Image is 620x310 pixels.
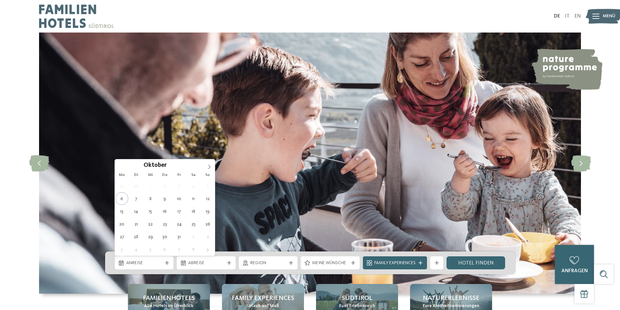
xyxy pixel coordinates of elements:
span: Oktober 16, 2025 [158,205,171,218]
span: Mi [143,173,158,177]
span: Oktober 25, 2025 [187,218,200,230]
span: November 6, 2025 [158,243,171,256]
span: Do [158,173,172,177]
span: Oktober 1, 2025 [144,180,157,192]
span: November 3, 2025 [116,243,128,256]
span: Sa [186,173,200,177]
span: Oktober 26, 2025 [201,218,214,230]
span: November 7, 2025 [173,243,186,256]
span: Oktober 27, 2025 [116,230,128,243]
span: Meine Wünsche [312,260,348,266]
span: Oktober 19, 2025 [201,205,214,218]
img: nature programme by Familienhotels Südtirol [531,49,602,90]
span: Oktober 12, 2025 [201,192,214,205]
span: anfragen [561,268,588,274]
span: Oktober 21, 2025 [130,218,143,230]
span: September 29, 2025 [116,180,128,192]
a: IT [565,14,570,19]
span: November 4, 2025 [130,243,143,256]
span: Oktober 17, 2025 [173,205,186,218]
span: Oktober 3, 2025 [173,180,186,192]
span: Naturerlebnisse [423,294,479,303]
span: Oktober 20, 2025 [116,218,128,230]
span: Oktober 13, 2025 [116,205,128,218]
span: Oktober 22, 2025 [144,218,157,230]
span: Oktober 9, 2025 [158,192,171,205]
span: Oktober 18, 2025 [187,205,200,218]
span: Menü [603,13,615,20]
span: Oktober 5, 2025 [201,180,214,192]
img: Familienhotels Südtirol: The happy family places [39,33,581,294]
span: November 2, 2025 [201,230,214,243]
span: Family Experiences [374,260,416,266]
span: November 1, 2025 [187,230,200,243]
a: EN [574,14,581,19]
span: Oktober 10, 2025 [173,192,186,205]
span: November 9, 2025 [201,243,214,256]
span: Oktober 14, 2025 [130,205,143,218]
a: Hotel finden [447,256,505,269]
span: Abreise [188,260,224,266]
span: November 5, 2025 [144,243,157,256]
a: anfragen [555,245,594,284]
span: Eure Kindheitserinnerungen [423,303,479,309]
span: Family Experiences [232,294,294,303]
span: Mo [115,173,129,177]
span: Oktober [144,163,167,169]
span: So [200,173,215,177]
span: Oktober 28, 2025 [130,230,143,243]
span: Oktober 4, 2025 [187,180,200,192]
span: Oktober 11, 2025 [187,192,200,205]
span: Region [250,260,286,266]
span: Oktober 30, 2025 [158,230,171,243]
span: September 30, 2025 [130,180,143,192]
span: Oktober 23, 2025 [158,218,171,230]
span: Alle Hotels im Überblick [144,303,193,309]
span: Südtirol [342,294,372,303]
a: DE [554,14,560,19]
span: Oktober 7, 2025 [130,192,143,205]
span: Oktober 2, 2025 [158,180,171,192]
span: Oktober 24, 2025 [173,218,186,230]
span: Familienhotels [143,294,195,303]
span: Oktober 31, 2025 [173,230,186,243]
span: Di [129,173,143,177]
span: Urlaub auf Maß [247,303,279,309]
span: Oktober 15, 2025 [144,205,157,218]
span: Oktober 29, 2025 [144,230,157,243]
input: Year [167,162,188,168]
span: Euer Erlebnisreich [339,303,375,309]
span: Oktober 8, 2025 [144,192,157,205]
span: November 8, 2025 [187,243,200,256]
span: Anreise [126,260,162,266]
span: Oktober 6, 2025 [116,192,128,205]
span: Fr [172,173,186,177]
